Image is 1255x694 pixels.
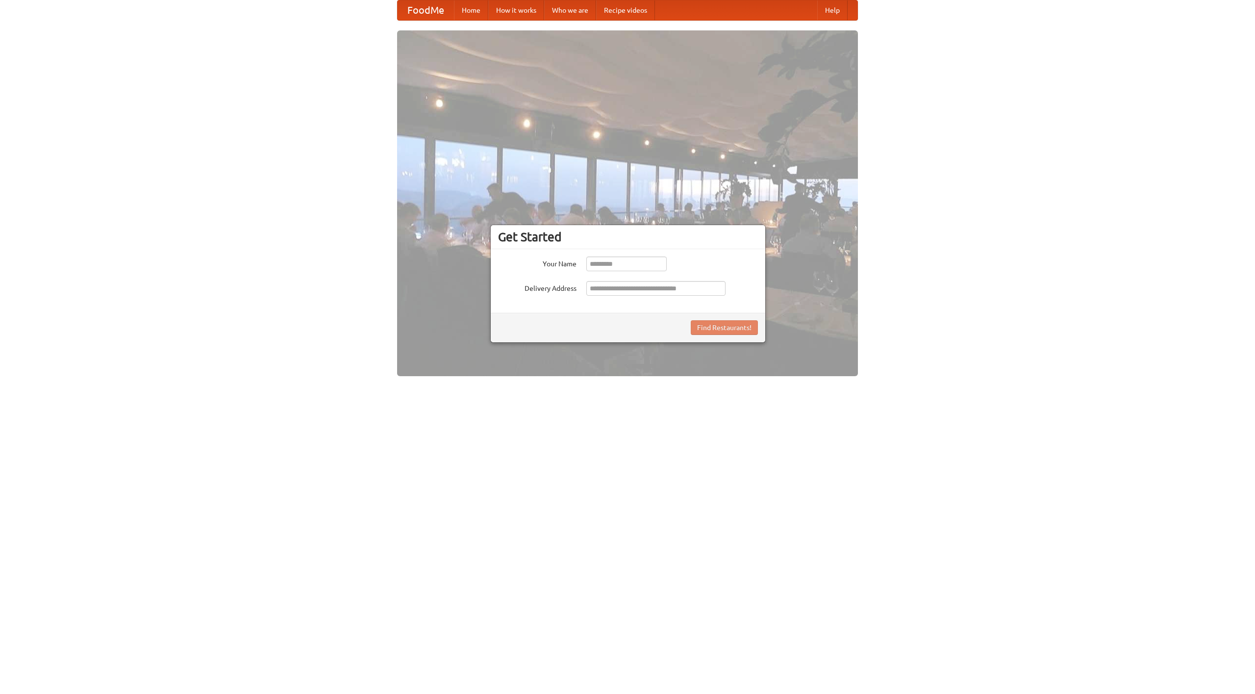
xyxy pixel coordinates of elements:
a: Home [454,0,488,20]
a: Who we are [544,0,596,20]
button: Find Restaurants! [691,320,758,335]
a: Help [817,0,848,20]
a: How it works [488,0,544,20]
a: Recipe videos [596,0,655,20]
label: Your Name [498,257,577,269]
h3: Get Started [498,230,758,244]
a: FoodMe [398,0,454,20]
label: Delivery Address [498,281,577,293]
